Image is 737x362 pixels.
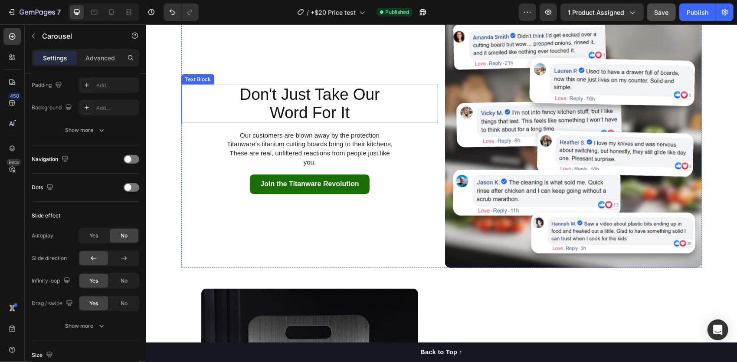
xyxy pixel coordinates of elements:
[66,126,106,135] div: Show more
[89,299,98,307] span: Yes
[32,79,64,91] div: Padding
[121,277,128,285] span: No
[42,31,116,41] p: Carousel
[687,8,708,17] div: Publish
[32,182,55,194] div: Dots
[57,7,61,17] p: 7
[85,53,115,63] p: Advanced
[299,314,556,359] h2: 30-Day Money Back Guarantee
[32,232,53,240] div: Autoplay
[655,9,669,16] span: Save
[32,318,139,334] button: Show more
[121,299,128,307] span: No
[385,8,409,16] span: Published
[32,102,74,114] div: Background
[32,298,75,309] div: Drag / swipe
[32,349,55,361] div: Size
[647,3,676,21] button: Save
[32,154,70,165] div: Navigation
[708,319,728,340] div: Open Intercom Messenger
[311,8,356,17] span: +$20 Price test
[275,323,316,332] div: Back to Top ↑
[96,82,137,89] div: Add...
[43,53,67,63] p: Settings
[32,212,60,220] div: Slide effect
[164,3,199,21] div: Undo/Redo
[8,92,21,99] div: 450
[96,104,137,112] div: Add...
[560,3,644,21] button: 1 product assigned
[307,8,309,17] span: /
[121,232,128,240] span: No
[3,3,65,21] button: 7
[32,122,139,138] button: Show more
[146,24,737,362] iframe: Design area
[32,275,72,287] div: Infinity loop
[32,254,67,262] div: Slide direction
[7,159,21,166] div: Beta
[66,322,106,330] div: Show more
[89,277,98,285] span: Yes
[568,8,624,17] span: 1 product assigned
[89,232,98,240] span: Yes
[679,3,716,21] button: Publish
